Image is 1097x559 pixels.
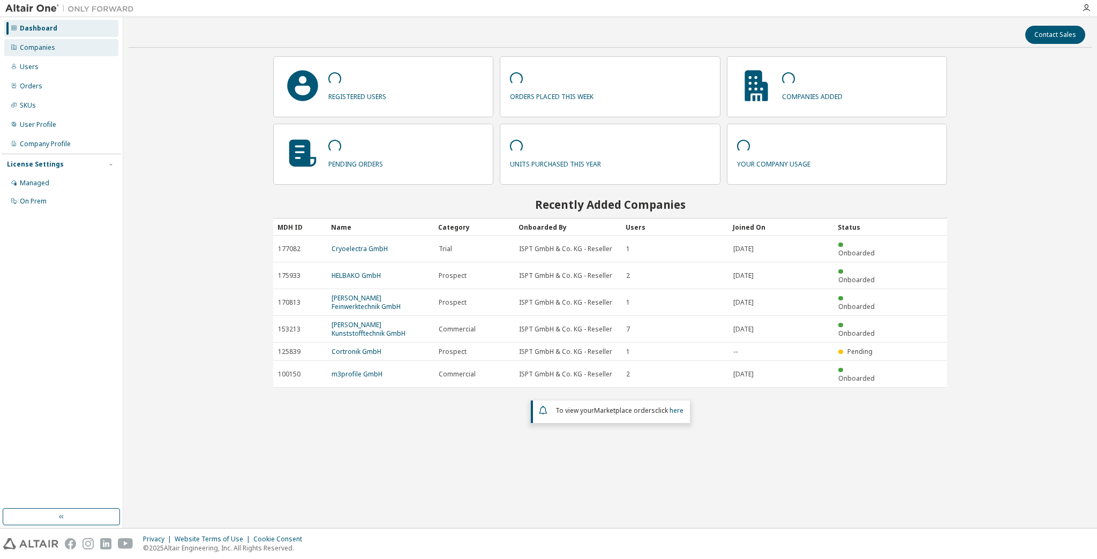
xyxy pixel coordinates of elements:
[253,535,309,543] div: Cookie Consent
[278,298,300,307] span: 170813
[626,298,630,307] span: 1
[626,245,630,253] span: 1
[278,348,300,356] span: 125839
[332,347,381,356] a: Cortronik GmbH
[20,197,47,206] div: On Prem
[555,406,683,415] span: To view your click
[175,535,253,543] div: Website Terms of Use
[277,218,322,236] div: MDH ID
[782,89,843,101] p: companies added
[838,374,875,383] span: Onboarded
[118,538,133,549] img: youtube.svg
[278,245,300,253] span: 177082
[733,325,754,334] span: [DATE]
[737,156,810,169] p: your company usage
[519,218,617,236] div: Onboarded By
[439,245,452,253] span: Trial
[626,370,630,379] span: 2
[332,271,381,280] a: HELBAKO GmbH
[519,298,612,307] span: ISPT GmbH & Co. KG - Reseller
[847,347,873,356] span: Pending
[838,275,875,284] span: Onboarded
[278,271,300,280] span: 175933
[838,248,875,258] span: Onboarded
[20,43,55,52] div: Companies
[594,406,655,415] em: Marketplace orders
[82,538,94,549] img: instagram.svg
[519,245,612,253] span: ISPT GmbH & Co. KG - Reseller
[510,156,601,169] p: units purchased this year
[65,538,76,549] img: facebook.svg
[733,298,754,307] span: [DATE]
[519,348,612,356] span: ISPT GmbH & Co. KG - Reseller
[733,348,738,356] span: --
[838,218,883,236] div: Status
[100,538,111,549] img: linkedin.svg
[332,320,405,338] a: [PERSON_NAME] Kunststofftechnik GmbH
[20,24,57,33] div: Dashboard
[519,370,612,379] span: ISPT GmbH & Co. KG - Reseller
[143,543,309,553] p: © 2025 Altair Engineering, Inc. All Rights Reserved.
[328,89,386,101] p: registered users
[278,370,300,379] span: 100150
[331,218,430,236] div: Name
[519,325,612,334] span: ISPT GmbH & Co. KG - Reseller
[733,245,754,253] span: [DATE]
[278,325,300,334] span: 153213
[733,271,754,280] span: [DATE]
[626,348,630,356] span: 1
[3,538,58,549] img: altair_logo.svg
[439,370,476,379] span: Commercial
[1025,26,1085,44] button: Contact Sales
[439,348,467,356] span: Prospect
[438,218,510,236] div: Category
[439,298,467,307] span: Prospect
[838,329,875,338] span: Onboarded
[626,271,630,280] span: 2
[20,120,56,129] div: User Profile
[510,89,593,101] p: orders placed this week
[838,302,875,311] span: Onboarded
[332,293,401,311] a: [PERSON_NAME] Feinwerktechnik GmbH
[20,82,42,90] div: Orders
[20,63,39,71] div: Users
[7,160,64,169] div: License Settings
[332,369,382,379] a: m3profile GmbH
[143,535,175,543] div: Privacy
[733,370,754,379] span: [DATE]
[670,406,683,415] a: here
[5,3,139,14] img: Altair One
[519,271,612,280] span: ISPT GmbH & Co. KG - Reseller
[332,244,388,253] a: Cryoelectra GmbH
[733,218,830,236] div: Joined On
[273,198,948,211] h2: Recently Added Companies
[20,140,71,148] div: Company Profile
[626,218,724,236] div: Users
[439,325,476,334] span: Commercial
[20,179,49,187] div: Managed
[20,101,36,110] div: SKUs
[328,156,383,169] p: pending orders
[439,271,467,280] span: Prospect
[626,325,630,334] span: 7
